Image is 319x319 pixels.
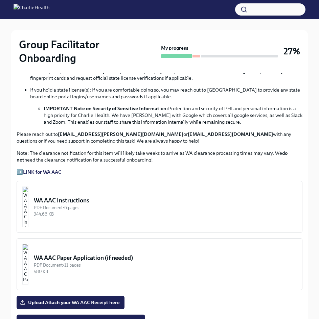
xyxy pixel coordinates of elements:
[30,87,302,100] p: If you hold a state license(s): If you are comfortable doing so, you may reach out to [GEOGRAPHIC...
[17,150,302,163] p: Note: The clearance notification for this item will likely take weeks to arrive as WA clearance p...
[17,169,302,175] p: ➡️
[44,105,302,125] li: Protection and security of PHI and personal information is a high priority for Charlie Health. We...
[17,150,288,163] strong: do not
[58,131,183,137] strong: [EMAIL_ADDRESS][PERSON_NAME][DOMAIN_NAME]
[283,45,300,57] h3: 27%
[34,268,297,275] div: 480 KB
[34,204,297,211] div: PDF Document • 6 pages
[17,181,302,233] button: WA AAC InstructionsPDF Document•6 pages344.66 KB
[44,105,168,112] strong: IMPORTANT Note on Security of Sensitive Information:
[17,238,302,290] button: WA AAC Paper Application (if needed)PDF Document•11 pages480 KB
[34,262,297,268] div: PDF Document • 11 pages
[21,299,120,306] span: Upload Attach your WA AAC Receipt here
[34,254,297,262] div: WA AAC Paper Application (if needed)
[19,38,158,65] h2: Group Facilitator Onboarding
[34,196,297,204] div: WA AAC Instructions
[17,296,124,309] label: Upload Attach your WA AAC Receipt here
[34,211,297,217] div: 344.66 KB
[22,244,28,285] img: WA AAC Paper Application (if needed)
[14,4,49,15] img: CharlieHealth
[161,45,188,51] strong: My progress
[23,169,61,175] a: LINK for WA AAC
[17,131,302,144] p: Please reach out to or with any questions or if you need support in completing this task! We are ...
[22,187,28,227] img: WA AAC Instructions
[188,131,273,137] strong: [EMAIL_ADDRESS][DOMAIN_NAME]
